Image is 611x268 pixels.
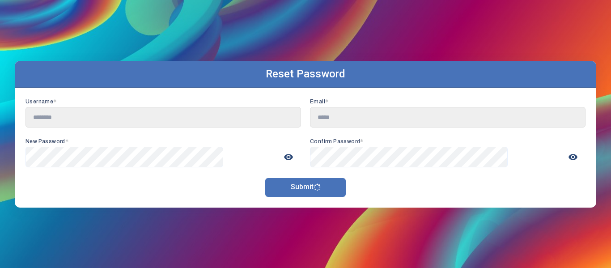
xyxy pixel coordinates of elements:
span: visibility [565,149,581,165]
app-required-indication: Confirm Password [310,138,364,145]
span: visibility [280,149,297,165]
span: Submit [291,183,321,191]
app-required-indication: Email [310,98,328,105]
button: Submit [265,178,346,197]
label: Reset Password [266,68,345,80]
app-required-indication: New Password [25,138,68,145]
app-required-indication: Username [25,98,57,105]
